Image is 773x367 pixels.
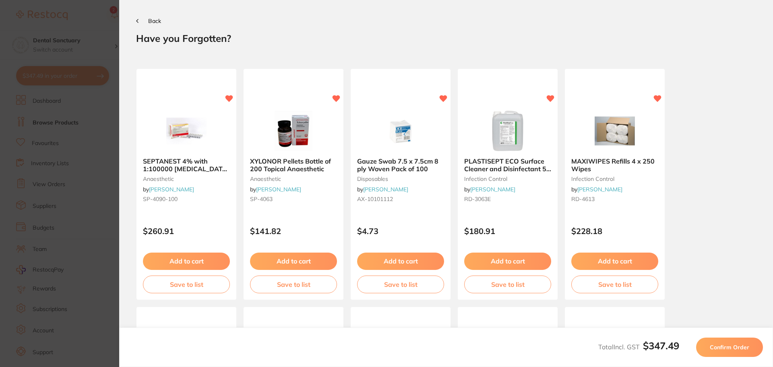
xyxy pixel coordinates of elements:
b: PLASTISEPT ECO Surface Cleaner and Disinfectant 5L bottle [464,158,551,172]
small: infection control [464,176,551,182]
b: $347.49 [643,340,679,352]
p: $141.82 [250,226,337,236]
button: Add to cart [464,253,551,270]
span: by [143,186,194,193]
img: SEPTANEST 4% with 1:100000 adrenalin 2.2ml 2xBox 50 GOLD [160,111,213,151]
small: RD-4613 [571,196,658,202]
b: SEPTANEST 4% with 1:100000 adrenalin 2.2ml 2xBox 50 GOLD [143,158,230,172]
img: MAXIWIPES Refills 4 x 250 Wipes [589,111,641,151]
p: $180.91 [464,226,551,236]
img: PLASTISEPT ECO Surface Cleaner and Disinfectant 5L bottle [482,111,534,151]
button: Confirm Order [696,338,763,357]
img: XYLONOR Pellets Bottle of 200 Topical Anaesthetic [267,111,320,151]
b: Gauze Swab 7.5 x 7.5cm 8 ply Woven Pack of 100 [357,158,444,172]
span: Confirm Order [710,344,749,351]
a: [PERSON_NAME] [470,186,515,193]
a: [PERSON_NAME] [149,186,194,193]
b: XYLONOR Pellets Bottle of 200 Topical Anaesthetic [250,158,337,172]
button: Save to list [464,276,551,293]
small: SP-4063 [250,196,337,202]
button: Back [136,18,161,24]
small: SP-4090-100 [143,196,230,202]
span: Back [148,17,161,25]
p: $260.91 [143,226,230,236]
p: $228.18 [571,226,658,236]
small: AX-10101112 [357,196,444,202]
button: Save to list [571,276,658,293]
button: Save to list [357,276,444,293]
h2: Have you Forgotten? [136,32,756,44]
a: [PERSON_NAME] [256,186,301,193]
a: [PERSON_NAME] [577,186,622,193]
img: Gauze Swab 7.5 x 7.5cm 8 ply Woven Pack of 100 [374,111,427,151]
span: by [464,186,515,193]
span: Total Incl. GST [598,343,679,351]
a: [PERSON_NAME] [363,186,408,193]
button: Add to cart [143,253,230,270]
b: MAXIWIPES Refills 4 x 250 Wipes [571,158,658,172]
span: by [357,186,408,193]
small: RD-3063E [464,196,551,202]
small: infection control [571,176,658,182]
button: Save to list [143,276,230,293]
button: Add to cart [571,253,658,270]
p: $4.73 [357,226,444,236]
small: disposables [357,176,444,182]
small: anaesthetic [250,176,337,182]
span: by [250,186,301,193]
small: anaesthetic [143,176,230,182]
button: Add to cart [357,253,444,270]
button: Add to cart [250,253,337,270]
button: Save to list [250,276,337,293]
span: by [571,186,622,193]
